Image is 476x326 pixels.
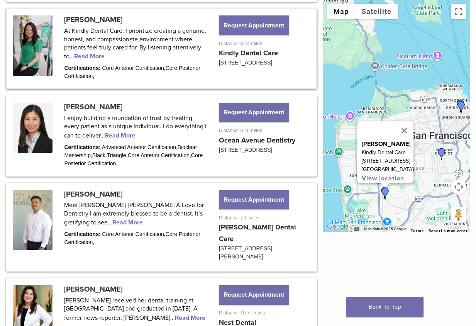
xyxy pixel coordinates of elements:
button: Request Appointment [219,15,289,35]
button: Keyboard shortcuts [354,226,359,232]
p: [STREET_ADDRESS] [362,157,413,165]
span: Map data ©2025 Google [364,227,406,231]
div: Dr. Maryam Tabor [455,101,468,114]
p: Kindly Dental Care [362,148,413,157]
button: Toggle fullscreen view [451,4,466,19]
button: Drag Pegman onto the map to open Street View [451,207,466,222]
a: Open this area in Google Maps (opens a new window) [325,222,351,232]
button: Close [395,121,413,140]
div: Dr. Stanley Siu [454,100,467,112]
div: Li Jia Sheng [379,187,391,200]
img: Google [325,222,351,232]
button: Request Appointment [219,285,289,304]
p: [PERSON_NAME] [362,140,413,148]
a: Back To Top [346,297,423,317]
a: Terms (opens in new tab) [411,229,424,233]
a: View location [362,175,404,182]
button: Request Appointment [219,190,289,209]
div: Dr. Edward Orson [435,148,448,160]
button: Request Appointment [219,103,289,122]
div: Dr. Sandy Shih [379,187,391,199]
p: [GEOGRAPHIC_DATA] [362,165,413,174]
button: Show satellite imagery [355,4,398,19]
button: Map camera controls [451,179,466,195]
button: Show street map [327,4,355,19]
a: Report a map error [429,229,468,233]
